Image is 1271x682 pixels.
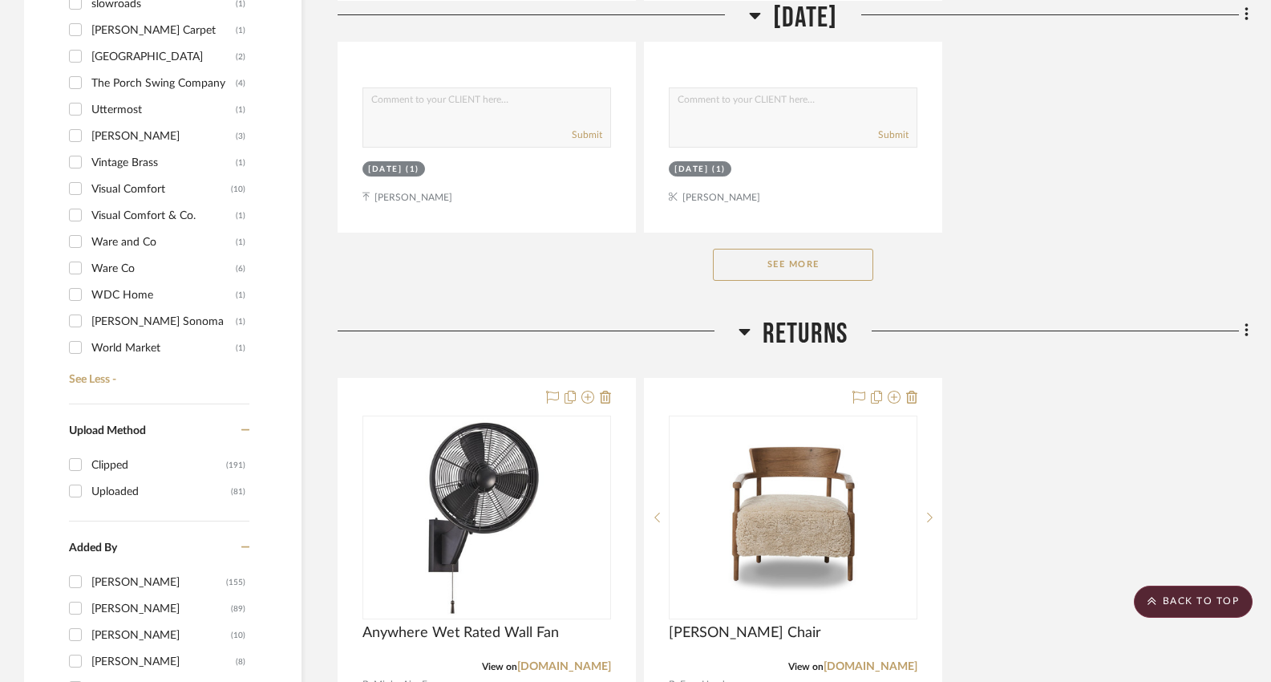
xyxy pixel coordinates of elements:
div: (8) [236,649,245,675]
div: (191) [226,453,245,478]
div: [PERSON_NAME] [91,124,236,149]
span: View on [482,662,517,672]
div: (89) [231,596,245,622]
a: [DOMAIN_NAME] [517,661,611,672]
div: (1) [712,164,726,176]
img: Anywhere Wet Rated Wall Fan [407,417,566,618]
button: Submit [572,128,602,142]
div: Vintage Brass [91,150,236,176]
div: [DATE] [674,164,708,176]
span: Anywhere Wet Rated Wall Fan [362,624,559,642]
div: Uploaded [91,479,231,505]
div: Visual Comfort & Co. [91,203,236,229]
scroll-to-top-button: BACK TO TOP [1134,586,1253,618]
span: RETURNS [763,317,848,351]
div: (1) [236,150,245,176]
div: (155) [226,570,245,595]
div: (1) [236,203,245,229]
a: [DOMAIN_NAME] [824,661,917,672]
div: (6) [236,256,245,282]
div: Uttermost [91,97,236,123]
img: Bennett Chair [693,417,893,618]
div: (1) [236,229,245,255]
div: (1) [236,309,245,335]
div: (10) [231,623,245,648]
div: [GEOGRAPHIC_DATA] [91,44,236,70]
button: See More [713,249,873,281]
span: [PERSON_NAME] Chair [669,624,821,642]
div: Clipped [91,453,226,478]
div: Ware Co [91,256,236,282]
div: Ware and Co [91,229,236,255]
div: (1) [236,282,245,308]
div: (1) [406,164,419,176]
div: [PERSON_NAME] [91,596,231,622]
div: (1) [236,18,245,43]
button: Submit [878,128,909,142]
div: (1) [236,97,245,123]
div: [PERSON_NAME] Sonoma [91,309,236,335]
div: (81) [231,479,245,505]
div: (1) [236,335,245,361]
a: See Less - [65,361,249,387]
span: View on [788,662,824,672]
div: [PERSON_NAME] [91,570,226,595]
div: [PERSON_NAME] [91,649,236,675]
div: The Porch Swing Company [91,71,236,96]
span: Added By [69,542,117,554]
div: Visual Comfort [91,177,231,202]
span: Upload Method [69,425,146,436]
div: (2) [236,44,245,70]
div: [PERSON_NAME] Carpet [91,18,236,43]
div: [PERSON_NAME] [91,623,231,648]
div: (10) [231,177,245,202]
div: (4) [236,71,245,96]
div: World Market [91,335,236,361]
div: WDC Home [91,282,236,308]
div: (3) [236,124,245,149]
div: [DATE] [368,164,402,176]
